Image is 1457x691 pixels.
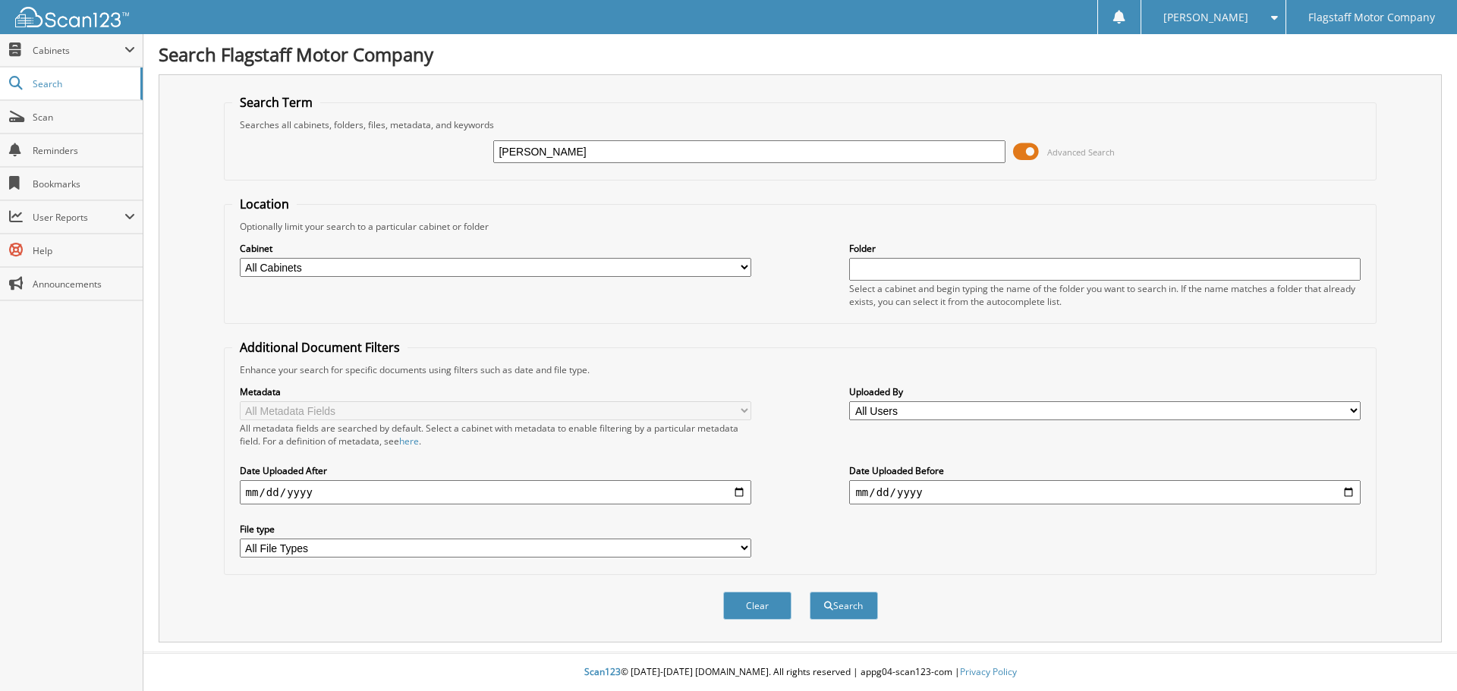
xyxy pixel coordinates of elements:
[240,480,751,504] input: start
[240,385,751,398] label: Metadata
[849,242,1361,255] label: Folder
[232,220,1369,233] div: Optionally limit your search to a particular cabinet or folder
[240,464,751,477] label: Date Uploaded After
[1308,13,1435,22] span: Flagstaff Motor Company
[33,44,124,57] span: Cabinets
[584,665,621,678] span: Scan123
[159,42,1442,67] h1: Search Flagstaff Motor Company
[1163,13,1248,22] span: [PERSON_NAME]
[723,592,791,620] button: Clear
[33,211,124,224] span: User Reports
[15,7,129,27] img: scan123-logo-white.svg
[33,177,135,190] span: Bookmarks
[240,422,751,448] div: All metadata fields are searched by default. Select a cabinet with metadata to enable filtering b...
[143,654,1457,691] div: © [DATE]-[DATE] [DOMAIN_NAME]. All rights reserved | appg04-scan123-com |
[232,363,1369,376] div: Enhance your search for specific documents using filters such as date and file type.
[33,111,135,124] span: Scan
[33,144,135,157] span: Reminders
[849,480,1361,504] input: end
[33,278,135,291] span: Announcements
[849,385,1361,398] label: Uploaded By
[1381,618,1457,691] iframe: Chat Widget
[232,196,297,212] legend: Location
[240,242,751,255] label: Cabinet
[232,339,408,356] legend: Additional Document Filters
[232,118,1369,131] div: Searches all cabinets, folders, files, metadata, and keywords
[1047,146,1115,158] span: Advanced Search
[33,77,133,90] span: Search
[240,523,751,536] label: File type
[849,464,1361,477] label: Date Uploaded Before
[960,665,1017,678] a: Privacy Policy
[33,244,135,257] span: Help
[810,592,878,620] button: Search
[232,94,320,111] legend: Search Term
[849,282,1361,308] div: Select a cabinet and begin typing the name of the folder you want to search in. If the name match...
[399,435,419,448] a: here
